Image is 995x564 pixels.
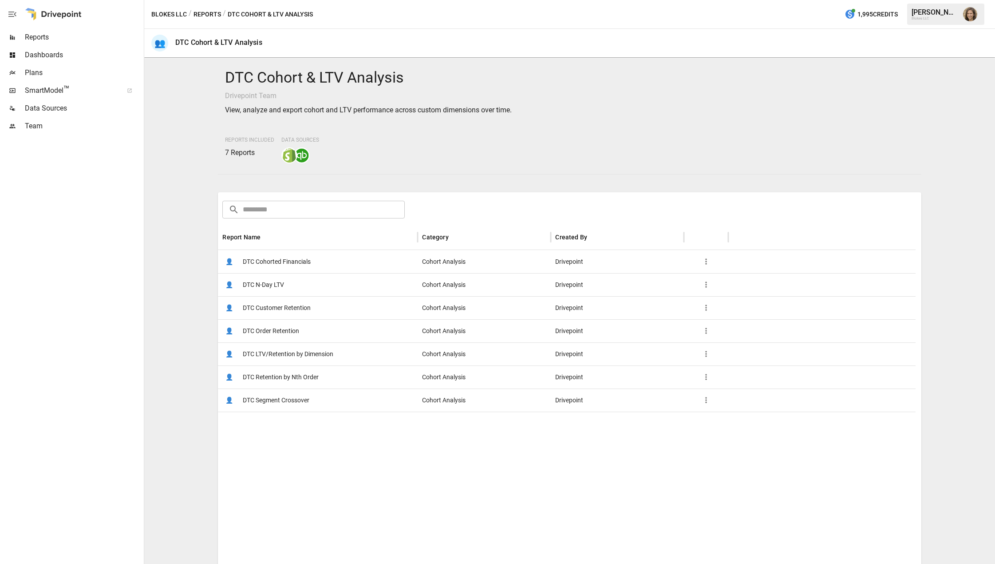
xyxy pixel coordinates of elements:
[418,250,551,273] div: Cohort Analysis
[223,9,226,20] div: /
[551,365,684,389] div: Drivepoint
[418,342,551,365] div: Cohort Analysis
[418,296,551,319] div: Cohort Analysis
[551,389,684,412] div: Drivepoint
[25,121,142,131] span: Team
[555,234,587,241] div: Created By
[551,273,684,296] div: Drivepoint
[450,231,462,243] button: Sort
[222,324,236,338] span: 👤
[243,366,319,389] span: DTC Retention by Nth Order
[225,68,914,87] h4: DTC Cohort & LTV Analysis
[225,91,914,101] p: Drivepoint Team
[418,365,551,389] div: Cohort Analysis
[857,9,898,20] span: 1,995 Credits
[588,231,600,243] button: Sort
[551,250,684,273] div: Drivepoint
[222,255,236,268] span: 👤
[243,274,284,296] span: DTC N-Day LTV
[551,342,684,365] div: Drivepoint
[841,6,901,23] button: 1,995Credits
[281,137,319,143] span: Data Sources
[295,148,309,163] img: quickbooks
[958,2,983,27] button: Amy Thacker
[243,250,311,273] span: DTC Cohorted Financials
[189,9,192,20] div: /
[243,389,309,412] span: DTC Segment Crossover
[222,370,236,384] span: 👤
[225,137,274,143] span: Reports Included
[151,9,187,20] button: Blokes LLC
[175,38,262,47] div: DTC Cohort & LTV Analysis
[25,103,142,114] span: Data Sources
[551,296,684,319] div: Drivepoint
[418,273,551,296] div: Cohort Analysis
[418,389,551,412] div: Cohort Analysis
[25,32,142,43] span: Reports
[418,319,551,342] div: Cohort Analysis
[243,320,299,342] span: DTC Order Retention
[25,50,142,60] span: Dashboards
[243,297,311,319] span: DTC Customer Retention
[222,278,236,291] span: 👤
[282,148,296,163] img: shopify
[222,393,236,407] span: 👤
[225,147,274,158] p: 7 Reports
[222,234,261,241] div: Report Name
[225,105,914,115] p: View, analyze and export cohort and LTV performance across custom dimensions over time.
[551,319,684,342] div: Drivepoint
[25,85,117,96] span: SmartModel
[261,231,274,243] button: Sort
[222,347,236,361] span: 👤
[243,343,333,365] span: DTC LTV/Retention by Dimension
[63,84,70,95] span: ™
[422,234,448,241] div: Category
[912,8,958,16] div: [PERSON_NAME]
[912,16,958,20] div: Blokes LLC
[222,301,236,314] span: 👤
[963,7,977,21] img: Amy Thacker
[25,68,142,78] span: Plans
[193,9,221,20] button: Reports
[151,35,168,52] div: 👥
